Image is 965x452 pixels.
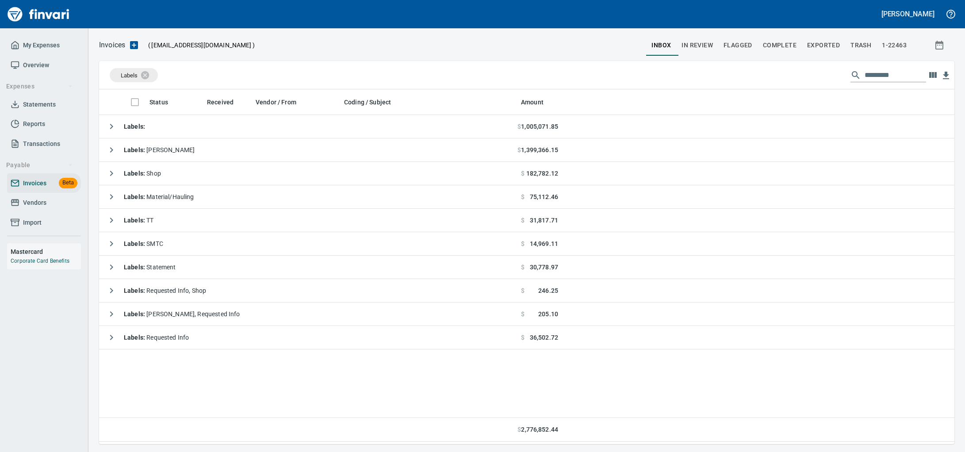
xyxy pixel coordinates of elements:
[143,41,255,50] p: ( )
[23,99,56,110] span: Statements
[530,263,558,272] span: 30,778.97
[344,97,391,107] span: Coding / Subject
[124,240,163,247] span: SMTC
[124,287,206,294] span: Requested Info, Shop
[879,7,937,21] button: [PERSON_NAME]
[882,40,907,51] span: 1-22463
[124,146,146,153] strong: Labels :
[110,68,158,82] div: Labels
[7,95,81,115] a: Statements
[23,119,45,130] span: Reports
[521,169,525,178] span: $
[23,40,60,51] span: My Expenses
[521,239,525,248] span: $
[124,217,146,224] strong: Labels :
[124,334,146,341] strong: Labels :
[521,97,544,107] span: Amount
[7,134,81,154] a: Transactions
[530,216,558,225] span: 31,817.71
[521,425,558,434] span: 2,776,852.44
[517,146,521,154] span: $
[881,9,934,19] h5: [PERSON_NAME]
[149,97,180,107] span: Status
[807,40,840,51] span: Exported
[7,193,81,213] a: Vendors
[939,69,953,82] button: Download Table
[59,178,77,188] span: Beta
[256,97,308,107] span: Vendor / From
[850,40,871,51] span: trash
[521,97,555,107] span: Amount
[530,333,558,342] span: 36,502.72
[530,239,558,248] span: 14,969.11
[124,287,146,294] strong: Labels :
[682,40,713,51] span: In Review
[517,425,521,434] span: $
[521,216,525,225] span: $
[521,263,525,272] span: $
[124,170,161,177] span: Shop
[763,40,797,51] span: Complete
[256,97,296,107] span: Vendor / From
[7,213,81,233] a: Import
[521,310,525,318] span: $
[124,310,240,318] span: [PERSON_NAME], Requested Info
[538,310,558,318] span: 205.10
[23,178,46,189] span: Invoices
[23,138,60,149] span: Transactions
[124,123,145,130] strong: Labels :
[7,114,81,134] a: Reports
[124,193,146,200] strong: Labels :
[7,55,81,75] a: Overview
[207,97,234,107] span: Received
[124,170,146,177] strong: Labels :
[926,37,954,53] button: Show invoices within a particular date range
[99,40,125,50] p: Invoices
[521,192,525,201] span: $
[344,97,402,107] span: Coding / Subject
[651,40,671,51] span: inbox
[6,81,73,92] span: Expenses
[124,240,146,247] strong: Labels :
[11,247,81,257] h6: Mastercard
[149,97,168,107] span: Status
[521,333,525,342] span: $
[11,258,69,264] a: Corporate Card Benefits
[207,97,245,107] span: Received
[521,146,558,154] span: 1,399,366.15
[124,310,146,318] strong: Labels :
[538,286,558,295] span: 246.25
[124,146,195,153] span: [PERSON_NAME]
[124,217,154,224] span: TT
[23,60,49,71] span: Overview
[99,40,125,50] nav: breadcrumb
[724,40,752,51] span: Flagged
[23,217,42,228] span: Import
[6,160,73,171] span: Payable
[124,334,189,341] span: Requested Info
[124,193,194,200] span: Material/Hauling
[150,41,252,50] span: [EMAIL_ADDRESS][DOMAIN_NAME]
[5,4,72,25] img: Finvari
[3,157,77,173] button: Payable
[526,169,559,178] span: 182,782.12
[7,35,81,55] a: My Expenses
[530,192,558,201] span: 75,112.46
[23,197,46,208] span: Vendors
[926,69,939,82] button: Choose columns to display
[3,78,77,95] button: Expenses
[517,122,521,131] span: $
[121,72,138,79] span: Labels
[124,264,146,271] strong: Labels :
[521,122,558,131] span: 1,005,071.85
[7,173,81,193] a: InvoicesBeta
[124,264,176,271] span: Statement
[521,286,525,295] span: $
